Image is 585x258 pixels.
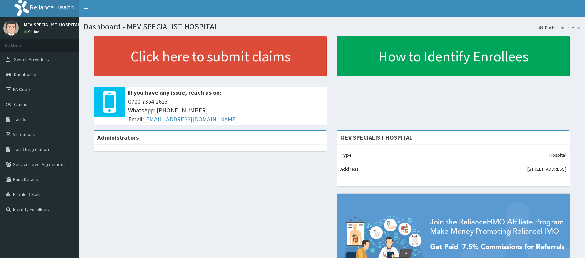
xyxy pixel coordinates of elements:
span: Tariffs [14,116,26,122]
b: If you have any issue, reach us on: [128,89,221,96]
span: Tariff Negotiation [14,146,49,152]
span: Claims [14,101,27,107]
a: Dashboard [539,25,564,30]
a: How to Identify Enrollees [337,36,570,76]
strong: MEV SPECIALIST HOSPITAL [340,134,412,141]
a: Online [24,29,40,34]
h1: Dashboard - MEV SPECIALIST HOSPITAL [84,22,580,31]
b: Type [340,152,352,158]
b: Administrators [97,134,139,141]
a: [EMAIL_ADDRESS][DOMAIN_NAME] [144,115,238,123]
b: Address [340,166,359,172]
span: Dashboard [14,71,36,77]
img: User Image [3,20,19,36]
li: Here [565,25,580,30]
span: Switch Providers [14,56,49,62]
p: Hospital [549,152,566,158]
p: MEV SPECIALIST HOSPITAL [24,22,80,27]
span: 0700 7354 2623 WhatsApp: [PHONE_NUMBER] Email: [128,97,323,123]
p: [STREET_ADDRESS] [527,166,566,172]
a: Click here to submit claims [94,36,327,76]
